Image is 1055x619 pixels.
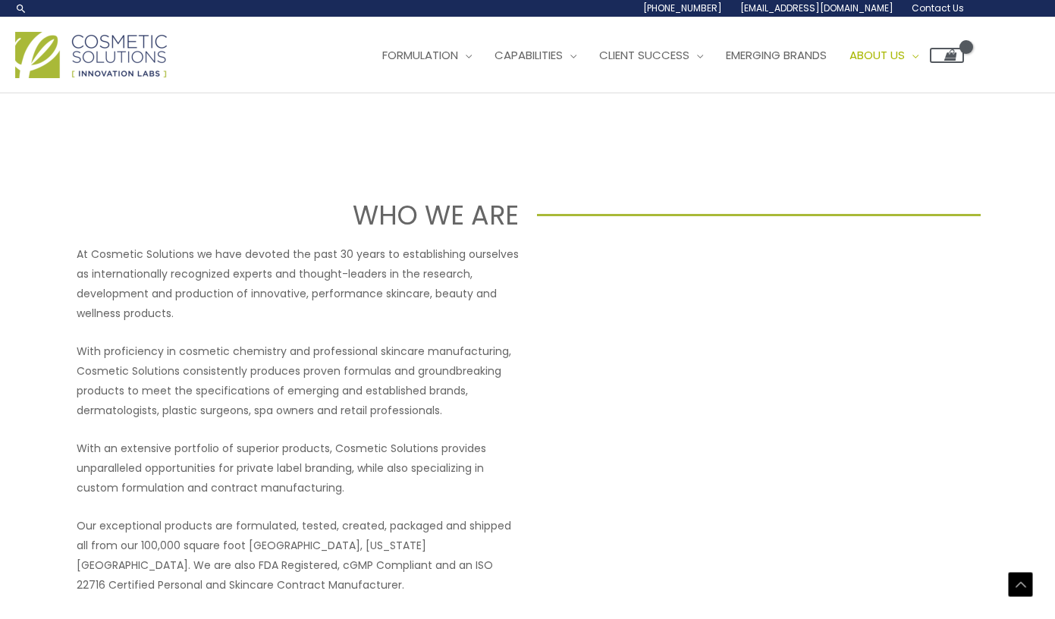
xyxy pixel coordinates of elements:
[726,47,827,63] span: Emerging Brands
[15,32,167,78] img: Cosmetic Solutions Logo
[714,33,838,78] a: Emerging Brands
[382,47,458,63] span: Formulation
[740,2,893,14] span: [EMAIL_ADDRESS][DOMAIN_NAME]
[74,196,518,234] h1: WHO WE ARE
[77,438,519,498] p: With an extensive portfolio of superior products, Cosmetic Solutions provides unparalleled opport...
[483,33,588,78] a: Capabilities
[588,33,714,78] a: Client Success
[371,33,483,78] a: Formulation
[930,48,964,63] a: View Shopping Cart, empty
[537,244,979,493] iframe: Get to know Cosmetic Solutions Private Label Skin Care
[77,341,519,420] p: With proficiency in cosmetic chemistry and professional skincare manufacturing, Cosmetic Solution...
[912,2,964,14] span: Contact Us
[495,47,563,63] span: Capabilities
[360,33,964,78] nav: Site Navigation
[643,2,722,14] span: [PHONE_NUMBER]
[849,47,905,63] span: About Us
[599,47,689,63] span: Client Success
[15,2,27,14] a: Search icon link
[838,33,930,78] a: About Us
[77,244,519,323] p: At Cosmetic Solutions we have devoted the past 30 years to establishing ourselves as internationa...
[77,516,519,595] p: Our exceptional products are formulated, tested, created, packaged and shipped all from our 100,0...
